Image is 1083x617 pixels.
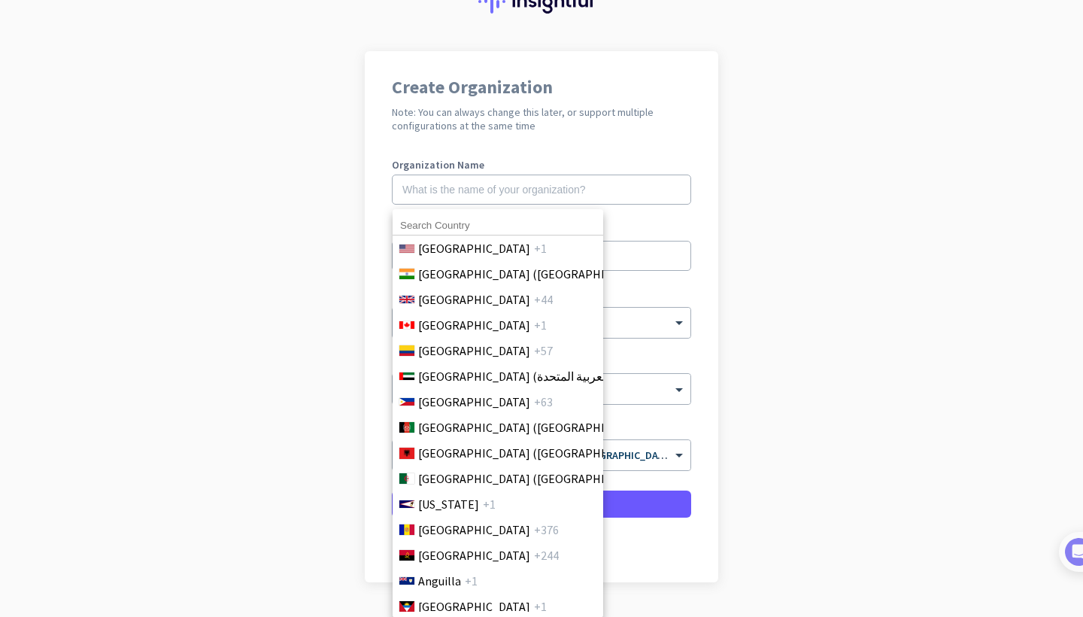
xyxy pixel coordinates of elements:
[483,495,496,513] span: +1
[534,316,547,334] span: +1
[418,265,653,283] span: [GEOGRAPHIC_DATA] ([GEOGRAPHIC_DATA])
[534,239,547,257] span: +1
[418,470,653,488] span: [GEOGRAPHIC_DATA] (‫[GEOGRAPHIC_DATA]‬‎)
[465,572,478,590] span: +1
[418,597,530,615] span: [GEOGRAPHIC_DATA]
[418,367,656,385] span: [GEOGRAPHIC_DATA] (‫الإمارات العربية المتحدة‬‎)
[418,316,530,334] span: [GEOGRAPHIC_DATA]
[534,393,553,411] span: +63
[418,572,461,590] span: Anguilla
[418,393,530,411] span: [GEOGRAPHIC_DATA]
[534,546,559,564] span: +244
[418,342,530,360] span: [GEOGRAPHIC_DATA]
[418,546,530,564] span: [GEOGRAPHIC_DATA]
[418,495,479,513] span: [US_STATE]
[534,290,553,308] span: +44
[534,521,559,539] span: +376
[418,239,530,257] span: [GEOGRAPHIC_DATA]
[418,444,653,462] span: [GEOGRAPHIC_DATA] ([GEOGRAPHIC_DATA])
[418,521,530,539] span: [GEOGRAPHIC_DATA]
[418,290,530,308] span: [GEOGRAPHIC_DATA]
[534,342,553,360] span: +57
[534,597,547,615] span: +1
[393,216,603,236] input: Search Country
[418,418,653,436] span: [GEOGRAPHIC_DATA] (‫[GEOGRAPHIC_DATA]‬‎)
